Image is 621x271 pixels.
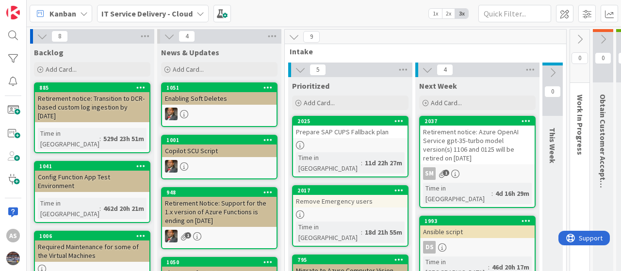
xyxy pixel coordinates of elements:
b: IT Service Delivery - Cloud [101,9,193,18]
div: Time in [GEOGRAPHIC_DATA] [38,128,99,149]
span: Work In Progress [575,95,585,155]
div: 948Retirement Notice: Support for the 1.x version of Azure Functions is ending on [DATE] [162,188,277,227]
span: Obtain Customer Acceptance [598,94,608,197]
span: Add Card... [46,65,77,74]
div: 1993Ansible script [420,217,535,238]
a: 1051Enabling Soft DeletesDP [161,82,278,127]
div: Time in [GEOGRAPHIC_DATA] [296,152,361,174]
div: 2025 [297,118,408,125]
span: Add Card... [431,98,462,107]
div: 1051 [166,84,277,91]
div: 948 [162,188,277,197]
span: 9 [303,31,320,43]
div: DP [162,108,277,120]
span: 2x [442,9,455,18]
div: SM [420,167,535,180]
div: 2037Retirement notice: Azure OpenAI Service gpt-35-turbo model version(s) 1106 and 0125 will be r... [420,117,535,164]
div: 1041Config Function App Test Environment [35,162,149,192]
span: Next Week [419,81,457,91]
a: 2037Retirement notice: Azure OpenAI Service gpt-35-turbo model version(s) 1106 and 0125 will be r... [419,116,536,208]
div: 795 [297,256,408,263]
div: 885 [39,84,149,91]
a: 948Retirement Notice: Support for the 1.x version of Azure Functions is ending on [DATE]DP [161,187,278,249]
div: 1006 [39,233,149,239]
div: Copilot SCU Script [162,144,277,157]
span: Support [20,1,44,13]
div: 1993 [420,217,535,225]
span: 0 [595,52,611,64]
div: 1001Copilot SCU Script [162,136,277,157]
div: 885Retirement notice: Transition to DCR-based custom log ingestion by [DATE] [35,83,149,122]
span: 1x [429,9,442,18]
span: 1 [443,170,449,176]
span: This Week [548,128,557,163]
div: 1050 [166,259,277,266]
a: 2017Remove Emergency usersTime in [GEOGRAPHIC_DATA]:18d 21h 55m [292,185,409,247]
div: DS [423,241,436,254]
span: : [99,203,101,214]
div: Retirement Notice: Support for the 1.x version of Azure Functions is ending on [DATE] [162,197,277,227]
div: 2037 [425,118,535,125]
div: 2025 [293,117,408,126]
div: 1051 [162,83,277,92]
div: SM [423,167,436,180]
div: Time in [GEOGRAPHIC_DATA] [38,198,99,219]
div: DP [162,230,277,242]
span: News & Updates [161,48,219,57]
div: Prepare SAP CUPS Fallback plan [293,126,408,138]
div: 1041 [39,163,149,170]
div: 2017Remove Emergency users [293,186,408,207]
span: 4 [179,31,195,42]
div: 885 [35,83,149,92]
div: Time in [GEOGRAPHIC_DATA] [296,222,361,243]
div: 18d 21h 55m [362,227,405,238]
span: 8 [51,31,68,42]
a: 1041Config Function App Test EnvironmentTime in [GEOGRAPHIC_DATA]:462d 20h 21m [34,161,150,223]
div: Required Maintenance for some of the Virtual Machines [35,240,149,262]
a: 2025Prepare SAP CUPS Fallback planTime in [GEOGRAPHIC_DATA]:11d 22h 27m [292,116,409,177]
span: 4 [437,64,453,76]
div: 4d 16h 29m [493,188,532,199]
div: 2017 [297,187,408,194]
div: 1006Required Maintenance for some of the Virtual Machines [35,232,149,262]
div: Ansible script [420,225,535,238]
img: DP [165,160,178,173]
span: : [361,158,362,168]
div: 1006 [35,232,149,240]
img: Visit kanbanzone.com [6,6,20,19]
span: 1 [185,232,191,239]
a: 885Retirement notice: Transition to DCR-based custom log ingestion by [DATE]Time in [GEOGRAPHIC_D... [34,82,150,153]
span: 0 [544,86,561,97]
div: 948 [166,189,277,196]
div: 1993 [425,218,535,224]
span: Kanban [49,8,76,19]
span: 3x [455,9,468,18]
div: Time in [GEOGRAPHIC_DATA] [423,183,491,204]
div: Config Function App Test Environment [35,171,149,192]
div: Retirement notice: Transition to DCR-based custom log ingestion by [DATE] [35,92,149,122]
div: DS [420,241,535,254]
span: : [491,188,493,199]
span: 0 [572,52,588,64]
div: 1001 [162,136,277,144]
div: Remove Emergency users [293,195,408,207]
span: Add Card... [173,65,204,74]
img: avatar [6,252,20,265]
input: Quick Filter... [478,5,551,22]
div: AS [6,229,20,242]
span: Prioritized [292,81,329,91]
span: 5 [310,64,326,76]
img: DP [165,108,178,120]
span: : [99,133,101,144]
div: 1050 [162,258,277,267]
span: Add Card... [304,98,335,107]
div: Retirement notice: Azure OpenAI Service gpt-35-turbo model version(s) 1106 and 0125 will be retir... [420,126,535,164]
div: 2017 [293,186,408,195]
div: 1001 [166,137,277,143]
div: 2037 [420,117,535,126]
div: DP [162,160,277,173]
a: 1001Copilot SCU ScriptDP [161,135,278,179]
div: 11d 22h 27m [362,158,405,168]
div: 1051Enabling Soft Deletes [162,83,277,105]
div: 2025Prepare SAP CUPS Fallback plan [293,117,408,138]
